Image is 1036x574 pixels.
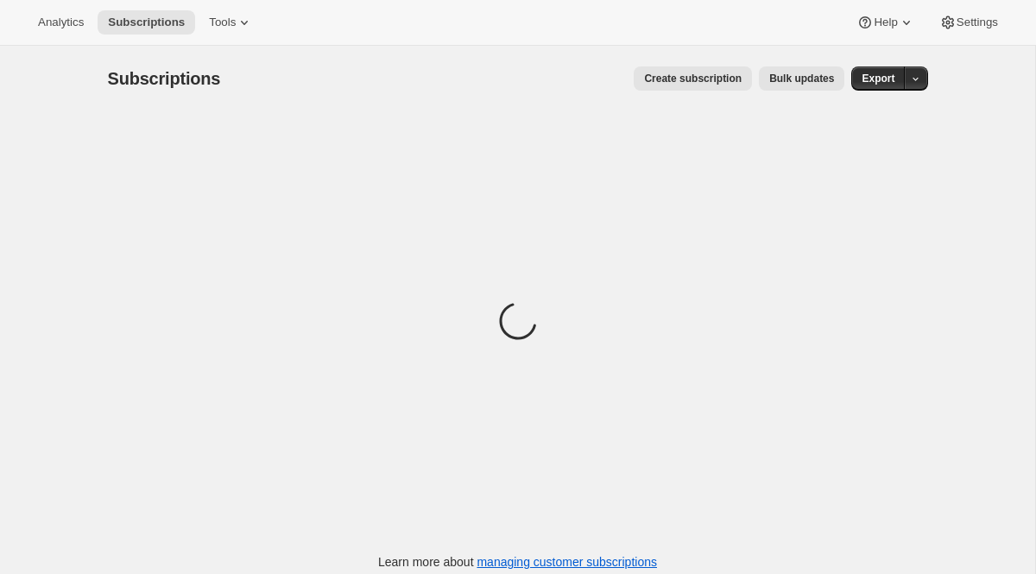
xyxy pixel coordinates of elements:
[477,555,657,569] a: managing customer subscriptions
[98,10,195,35] button: Subscriptions
[644,72,742,85] span: Create subscription
[769,72,834,85] span: Bulk updates
[862,72,894,85] span: Export
[874,16,897,29] span: Help
[28,10,94,35] button: Analytics
[378,553,657,571] p: Learn more about
[634,66,752,91] button: Create subscription
[929,10,1008,35] button: Settings
[209,16,236,29] span: Tools
[199,10,263,35] button: Tools
[38,16,84,29] span: Analytics
[108,16,185,29] span: Subscriptions
[108,69,221,88] span: Subscriptions
[957,16,998,29] span: Settings
[846,10,925,35] button: Help
[851,66,905,91] button: Export
[759,66,844,91] button: Bulk updates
